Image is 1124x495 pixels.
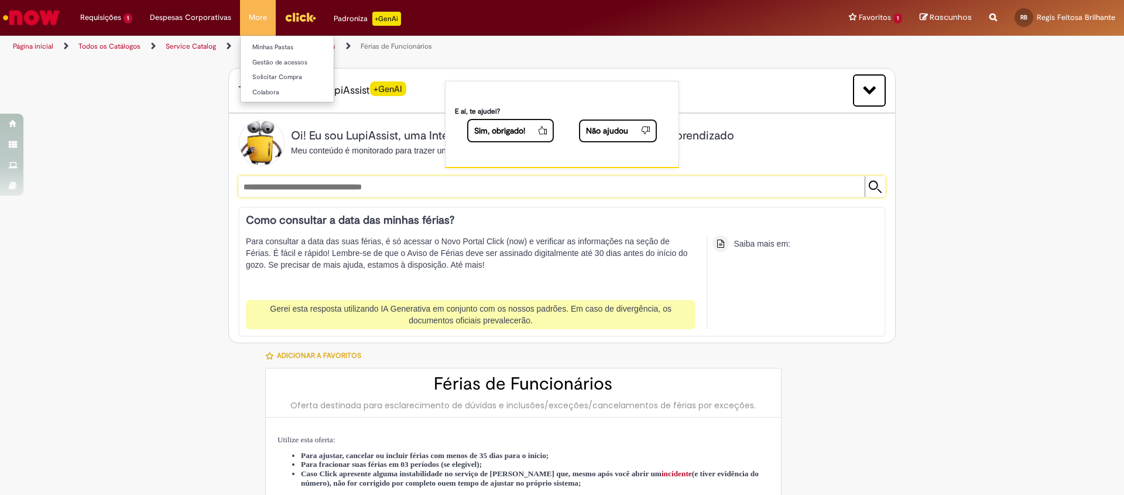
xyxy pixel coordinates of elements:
a: Service Catalog [166,42,216,51]
p: Para consultar a data das suas férias, é só acessar o Novo Portal Click (now) e verificar as info... [246,235,695,294]
ul: Trilhas de página [9,36,741,57]
a: Rascunhos [920,12,972,23]
span: Não ajudou [586,125,633,136]
a: Férias de Funcionários [361,42,432,51]
span: Rascunhos [930,12,972,23]
div: Gerei esta resposta utilizando IA Generativa em conjunto com os nossos padrões. Em caso de diverg... [246,300,695,329]
span: Favoritos [859,12,891,23]
a: Minhas Pastas [241,41,369,54]
img: click_logo_yellow_360x200.png [285,8,316,26]
span: Adicionar a Favoritos [277,351,361,361]
span: Despesas Corporativas [150,12,231,23]
span: Requisições [80,12,121,23]
p: E aí, te ajudei? [455,107,669,117]
span: RB [1020,13,1027,21]
div: Padroniza [334,12,401,26]
h3: Como consultar a data das minhas férias? [246,214,862,227]
span: Regis Feitosa Brilhante [1037,12,1115,22]
span: 1 [893,13,902,23]
img: ServiceNow [1,6,61,29]
a: Colabora [241,86,369,99]
a: incidente [662,469,692,478]
strong: em tempo de ajustar no próprio sistema; [446,479,581,487]
a: Solicitar Compra [241,71,369,84]
span: Para fracionar suas férias em 03 períodos (se elegível); [301,460,482,469]
a: Página inicial [13,42,53,51]
span: Sim, obrigado! [474,125,530,136]
a: Gestão de acessos [241,56,369,69]
ul: More [240,35,334,103]
span: Para ajustar, cancelar ou incluir férias com menos de 35 dias para o início; [301,451,549,460]
span: More [249,12,267,23]
input: Submit [865,176,885,197]
a: Todos os Catálogos [78,42,140,51]
p: +GenAi [372,12,401,26]
div: Oferta destinada para esclarecimento de dúvidas e inclusões/exceções/cancelamentos de férias por ... [277,400,769,411]
button: Adicionar a Favoritos [265,343,368,368]
button: Não ajudou [579,120,657,142]
h2: Férias de Funcionários [277,374,769,394]
div: Saiba mais em: [734,238,790,250]
span: Utilize esta oferta: [277,435,335,444]
span: Caso Click apresente alguma instabilidade no serviço de [PERSON_NAME] que, mesmo após você abrir ... [301,469,759,487]
span: 1 [124,13,132,23]
button: Sim, obrigado! [467,119,554,142]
